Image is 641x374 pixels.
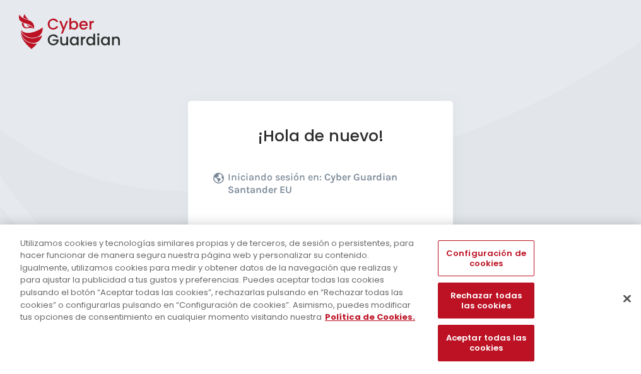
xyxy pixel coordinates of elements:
[438,325,534,361] button: Aceptar todas las cookies
[20,237,419,324] div: Utilizamos cookies y tecnologías similares propias y de terceros, de sesión o persistentes, para ...
[438,283,534,319] button: Rechazar todas las cookies
[213,126,428,146] h1: ¡Hola de nuevo!
[613,284,641,312] button: Cerrar
[438,240,534,276] button: Configuración de cookies, Abre el cuadro de diálogo del centro de preferencias.
[228,171,425,202] p: Iniciando sesión en:
[228,171,397,196] b: Cyber Guardian Santander EU
[325,311,415,323] a: Más información sobre su privacidad, se abre en una nueva pestaña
